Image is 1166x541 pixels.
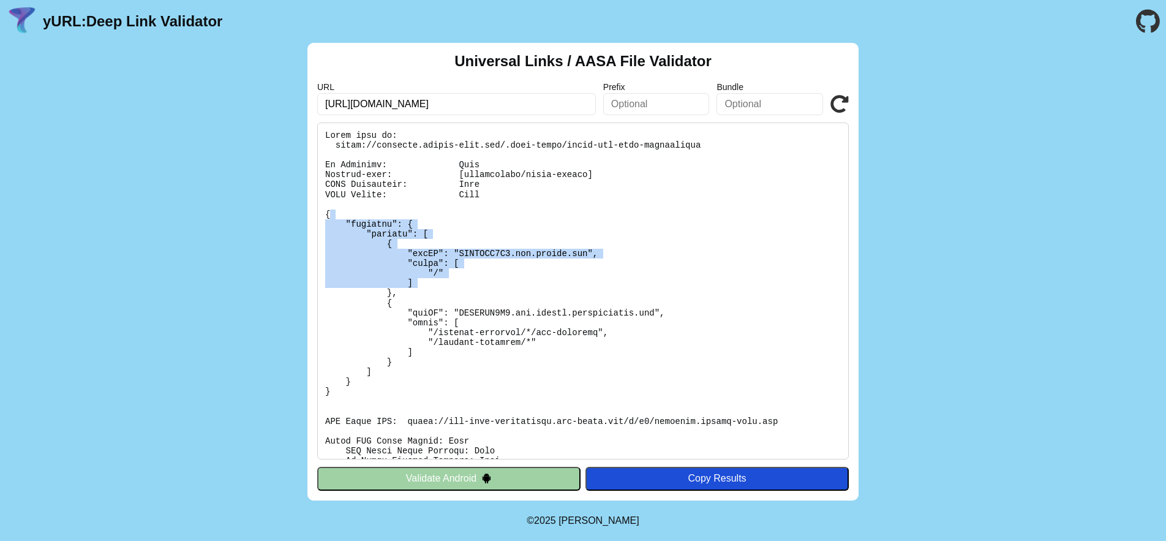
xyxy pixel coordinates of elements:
[527,501,639,541] footer: ©
[43,13,222,30] a: yURL:Deep Link Validator
[454,53,712,70] h2: Universal Links / AASA File Validator
[717,82,823,92] label: Bundle
[585,467,849,490] button: Copy Results
[6,6,38,37] img: yURL Logo
[481,473,492,483] img: droidIcon.svg
[603,93,710,115] input: Optional
[534,515,556,526] span: 2025
[559,515,639,526] a: Michael Ibragimchayev's Personal Site
[317,82,596,92] label: URL
[317,467,581,490] button: Validate Android
[717,93,823,115] input: Optional
[603,82,710,92] label: Prefix
[317,93,596,115] input: Required
[592,473,843,484] div: Copy Results
[317,123,849,460] pre: Lorem ipsu do: sitam://consecte.adipis-elit.sed/.doei-tempo/incid-utl-etdo-magnaaliqua En Adminim...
